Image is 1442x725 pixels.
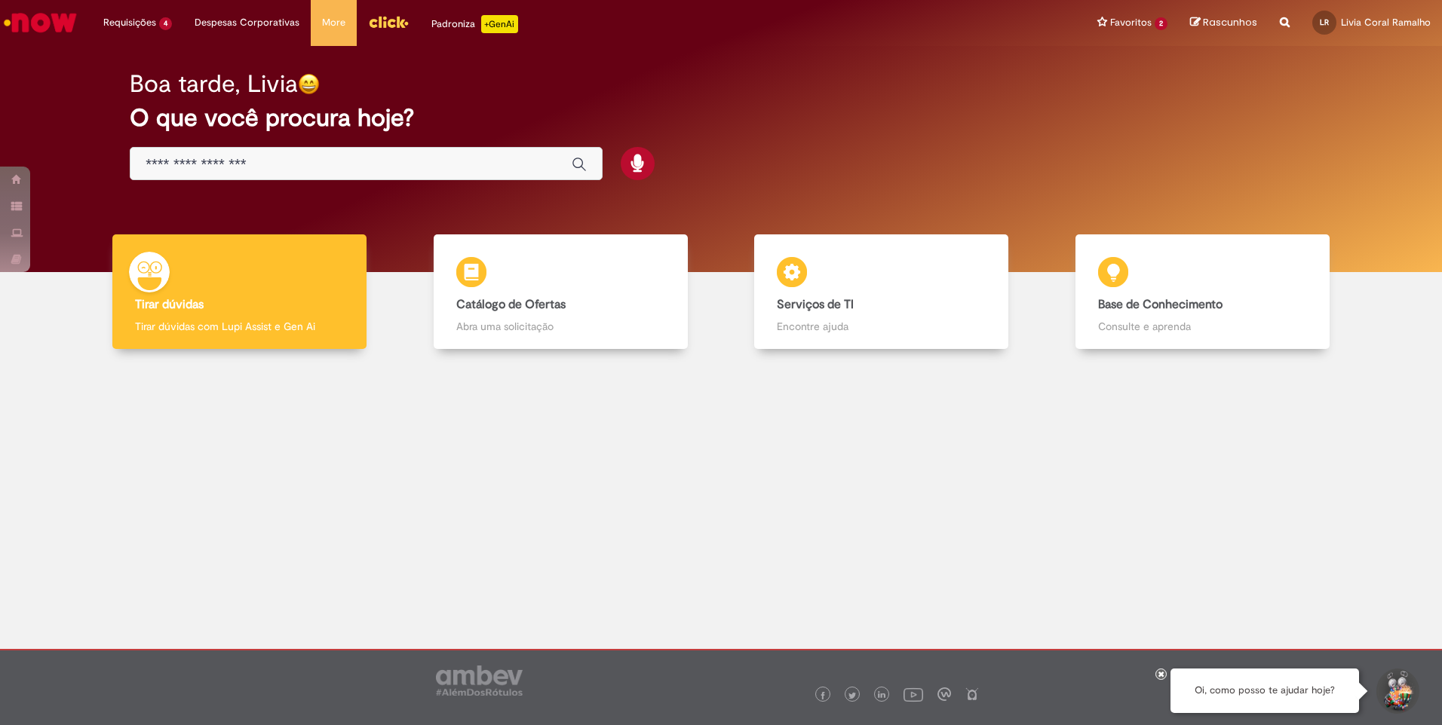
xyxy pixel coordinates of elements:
[1320,17,1329,27] span: LR
[1098,297,1223,312] b: Base de Conhecimento
[431,15,518,33] div: Padroniza
[400,234,722,350] a: Catálogo de Ofertas Abra uma solicitação
[848,692,856,699] img: logo_footer_twitter.png
[456,319,665,334] p: Abra uma solicitação
[1110,15,1152,30] span: Favoritos
[2,8,79,38] img: ServiceNow
[1155,17,1167,30] span: 2
[368,11,409,33] img: click_logo_yellow_360x200.png
[777,297,854,312] b: Serviços de TI
[777,319,986,334] p: Encontre ajuda
[819,692,827,699] img: logo_footer_facebook.png
[721,234,1042,350] a: Serviços de TI Encontre ajuda
[322,15,345,30] span: More
[1190,16,1257,30] a: Rascunhos
[1203,15,1257,29] span: Rascunhos
[135,297,204,312] b: Tirar dúvidas
[1098,319,1307,334] p: Consulte e aprenda
[456,297,566,312] b: Catálogo de Ofertas
[79,234,400,350] a: Tirar dúvidas Tirar dúvidas com Lupi Assist e Gen Ai
[904,684,923,704] img: logo_footer_youtube.png
[298,73,320,95] img: happy-face.png
[130,105,1312,131] h2: O que você procura hoje?
[195,15,299,30] span: Despesas Corporativas
[878,691,885,700] img: logo_footer_linkedin.png
[937,687,951,701] img: logo_footer_workplace.png
[135,319,344,334] p: Tirar dúvidas com Lupi Assist e Gen Ai
[436,665,523,696] img: logo_footer_ambev_rotulo_gray.png
[130,71,298,97] h2: Boa tarde, Livia
[159,17,172,30] span: 4
[1374,668,1419,714] button: Iniciar Conversa de Suporte
[1170,668,1359,713] div: Oi, como posso te ajudar hoje?
[1042,234,1364,350] a: Base de Conhecimento Consulte e aprenda
[481,15,518,33] p: +GenAi
[103,15,156,30] span: Requisições
[1341,16,1431,29] span: Livia Coral Ramalho
[965,687,979,701] img: logo_footer_naosei.png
